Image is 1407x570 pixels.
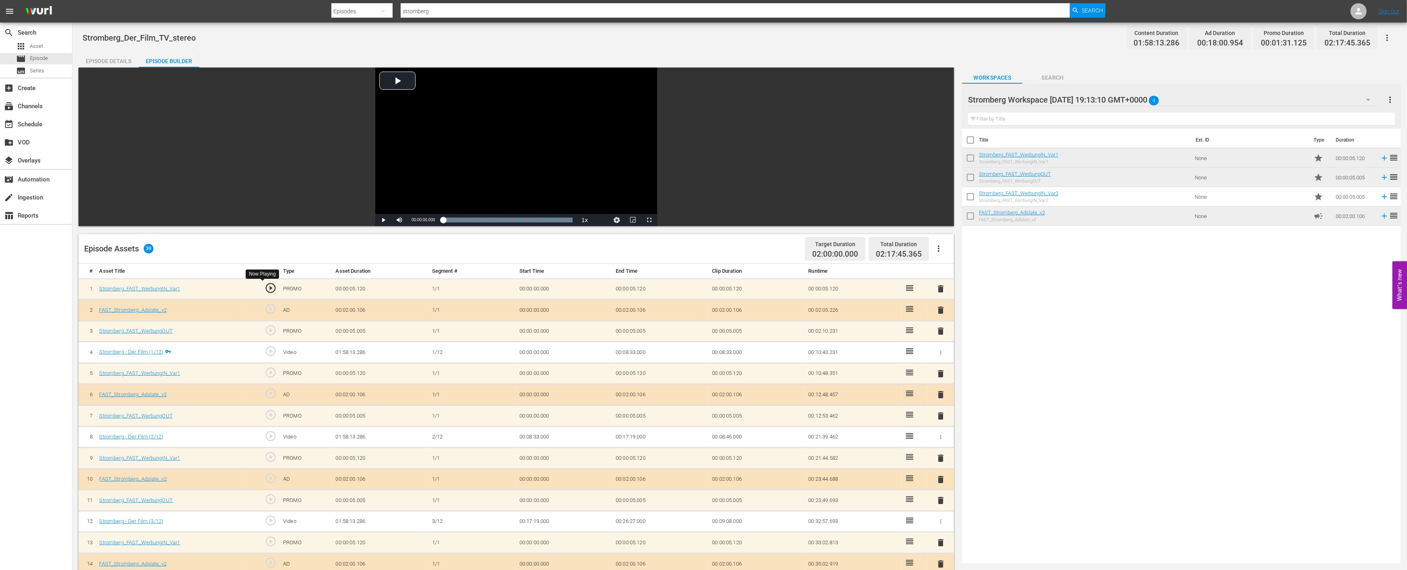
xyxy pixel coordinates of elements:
th: Segment # [429,264,516,279]
span: reorder [1389,211,1399,220]
span: Search [1082,3,1103,18]
td: 00:00:05.120 [1333,148,1377,168]
span: play_circle_outline [265,557,277,569]
span: 02:00:00.000 [812,250,858,259]
button: delete [936,558,946,570]
span: delete [936,453,946,463]
div: Target Duration [812,239,858,250]
span: play_circle_outline [265,324,277,336]
td: PROMO [280,278,332,300]
button: delete [936,389,946,401]
td: None [1192,187,1310,206]
a: Stromberg_FAST_WerbungOUT [99,497,172,503]
button: delete [936,368,946,379]
td: 1/1 [429,532,516,554]
div: Ad Duration [1197,27,1243,39]
span: delete [936,369,946,379]
td: 00:02:00.106 [333,300,429,321]
th: Type [280,264,332,279]
span: delete [936,496,946,505]
span: play_circle_outline [265,282,277,294]
td: Video [280,342,332,363]
td: Video [280,511,332,532]
button: more_vert [1385,90,1395,109]
span: VOD [4,138,14,147]
span: delete [936,284,946,294]
td: 1/1 [429,405,516,427]
svg: Add to Episode [1380,192,1389,201]
div: Stromberg_FAST_WerbungIN_Var2 [979,198,1058,203]
td: 3/12 [429,511,516,532]
div: Video Player [375,68,657,226]
button: Picture-in-Picture [625,214,641,226]
td: 1/1 [429,300,516,321]
span: delete [936,326,946,336]
td: 2 [79,300,96,321]
a: Stromberg_FAST_WerbungIN_Var1 [99,370,180,376]
span: more_vert [1385,95,1395,105]
div: Promo Duration [1261,27,1307,39]
div: Stromberg Workspace [DATE] 19:13:10 GMT+0000 [968,88,1378,111]
td: 00:26:27.000 [612,511,709,532]
td: AD [280,469,332,490]
a: Stromberg_FAST_WerbungIN_Var1 [99,286,180,292]
td: 00:00:05.005 [709,405,805,427]
div: Episode Builder [139,51,199,71]
span: play_circle_outline [265,493,277,505]
a: Stromberg_FAST_WerbungOUT [99,413,172,419]
td: 00:00:05.120 [333,278,429,300]
td: 1/1 [429,490,516,511]
td: 00:00:00.000 [516,532,612,554]
div: FAST_Stromberg_Adslate_v2 [979,217,1045,222]
a: Stromberg_FAST_WerbungOUT [99,328,172,334]
button: delete [936,283,946,295]
span: delete [936,390,946,399]
a: FAST_Stromberg_Adslate_v2 [979,210,1045,216]
td: 00:00:05.005 [612,321,709,342]
button: delete [936,325,946,337]
td: 00:02:00.106 [709,469,805,490]
td: 00:00:00.000 [516,448,612,469]
th: Clip Duration [709,264,805,279]
td: 00:00:05.120 [612,363,709,384]
td: 9 [79,448,96,469]
a: Stromberg_FAST_WerbungOUT [979,171,1051,177]
span: delete [936,538,946,547]
span: Reports [4,211,14,220]
td: 00:12:53.462 [805,405,902,427]
span: 02:17:45.365 [1324,39,1370,48]
a: Stromberg_FAST_WerbungIN_Var1 [979,152,1058,158]
span: delete [936,559,946,569]
span: 39 [144,244,153,253]
th: Type [1309,129,1331,151]
td: 00:00:05.120 [709,532,805,554]
a: Stromberg_FAST_WerbungIN_Var1 [99,455,180,461]
img: ans4CAIJ8jUAAAAAAAAAAAAAAAAAAAAAAAAgQb4GAAAAAAAAAAAAAAAAAAAAAAAAJMjXAAAAAAAAAAAAAAAAAAAAAAAAgAT5G... [19,2,58,21]
div: Total Duration [876,239,922,250]
td: 00:00:05.005 [1333,187,1377,206]
svg: Add to Episode [1380,173,1389,182]
td: 00:02:10.231 [805,321,902,342]
span: play_circle_outline [265,387,277,399]
th: Start Time [516,264,612,279]
th: Title [979,129,1191,151]
td: 00:00:05.005 [612,405,709,427]
td: PROMO [280,321,332,342]
button: delete [936,537,946,549]
td: 7 [79,405,96,427]
a: FAST_Stromberg_Adslate_v2 [99,476,166,482]
td: 1/1 [429,448,516,469]
td: PROMO [280,405,332,427]
td: 00:00:00.000 [516,321,612,342]
button: delete [936,473,946,485]
span: 00:01:31.125 [1261,39,1307,48]
td: 00:23:49.693 [805,490,902,511]
td: 00:00:05.120 [612,448,709,469]
td: 00:00:05.120 [333,532,429,554]
td: 5 [79,363,96,384]
td: 00:00:05.005 [709,321,805,342]
span: play_circle_outline [265,472,277,484]
span: Episode [30,54,48,62]
td: Video [280,426,332,448]
span: Promo [1314,153,1323,163]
